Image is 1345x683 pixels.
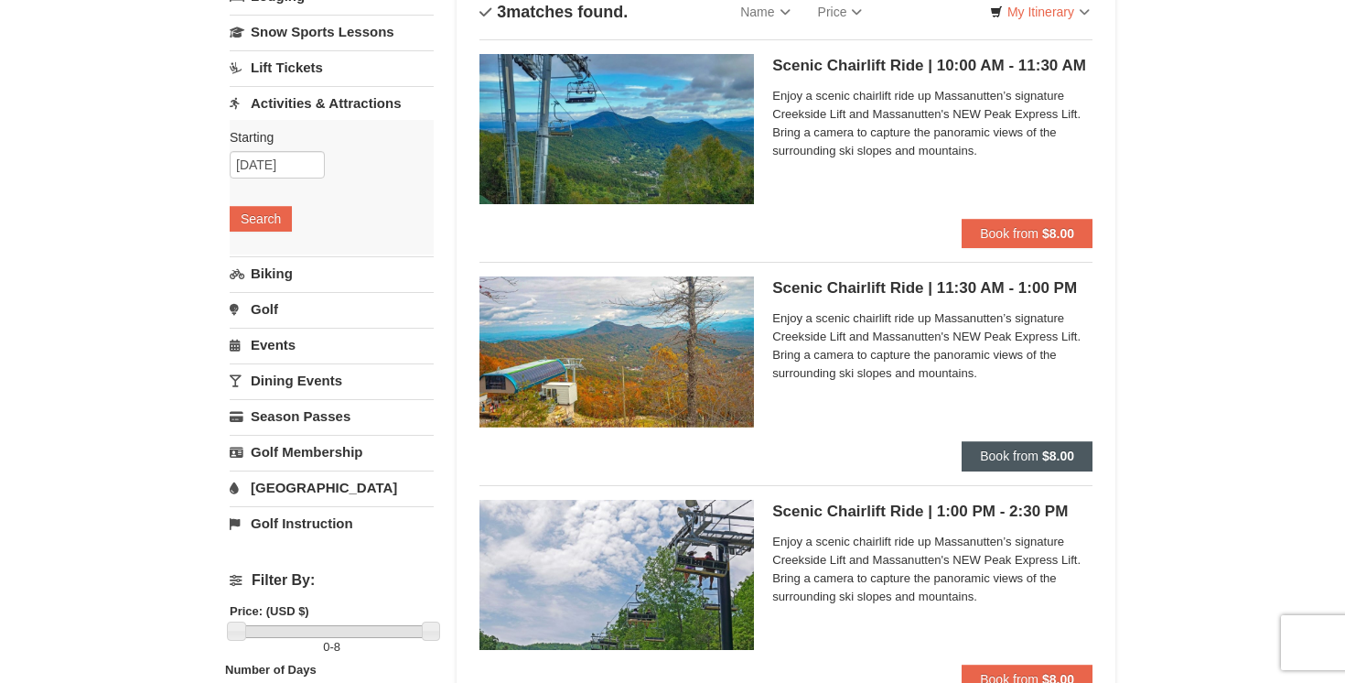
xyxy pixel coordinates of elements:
img: 24896431-9-664d1467.jpg [479,500,754,650]
span: 3 [497,3,506,21]
h5: Scenic Chairlift Ride | 11:30 AM - 1:00 PM [772,279,1092,298]
a: Golf Instruction [230,506,434,540]
a: Golf [230,292,434,326]
span: Book from [980,449,1038,463]
a: Activities & Attractions [230,86,434,120]
a: Lift Tickets [230,50,434,84]
img: 24896431-13-a88f1aaf.jpg [479,276,754,427]
span: 0 [323,640,329,654]
a: Dining Events [230,363,434,397]
span: Enjoy a scenic chairlift ride up Massanutten’s signature Creekside Lift and Massanutten's NEW Pea... [772,87,1092,160]
a: Snow Sports Lessons [230,15,434,49]
span: 8 [334,640,340,654]
span: Book from [980,226,1038,241]
label: Starting [230,128,420,146]
strong: Price: (USD $) [230,604,309,618]
h4: Filter By: [230,572,434,589]
a: Golf Membership [230,435,434,469]
a: Events [230,328,434,362]
a: Biking [230,256,434,290]
button: Book from $8.00 [962,441,1092,471]
span: Enjoy a scenic chairlift ride up Massanutten’s signature Creekside Lift and Massanutten's NEW Pea... [772,309,1092,383]
a: [GEOGRAPHIC_DATA] [230,471,434,504]
strong: $8.00 [1042,226,1074,241]
button: Book from $8.00 [962,219,1092,248]
strong: Number of Days [225,663,317,677]
a: Season Passes [230,399,434,433]
span: Enjoy a scenic chairlift ride up Massanutten’s signature Creekside Lift and Massanutten's NEW Pea... [772,533,1092,606]
img: 24896431-1-a2e2611b.jpg [479,54,754,204]
button: Search [230,206,292,232]
label: - [230,638,434,656]
strong: $8.00 [1042,449,1074,463]
h4: matches found. [479,3,628,21]
h5: Scenic Chairlift Ride | 10:00 AM - 11:30 AM [772,57,1092,75]
h5: Scenic Chairlift Ride | 1:00 PM - 2:30 PM [772,503,1092,521]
